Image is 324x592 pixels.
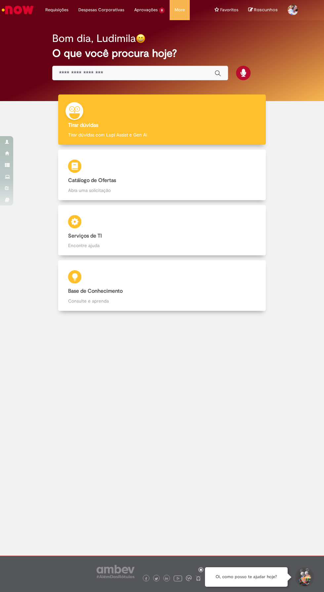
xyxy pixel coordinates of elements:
[68,288,123,294] b: Base de Conhecimento
[144,577,148,580] img: logo_footer_facebook.png
[68,233,102,239] b: Serviços de TI
[68,187,256,194] p: Abra uma solicitação
[1,3,35,17] img: ServiceNow
[220,7,238,13] span: Favoritos
[35,260,289,311] a: Base de Conhecimento Consulte e aprenda
[68,122,98,129] b: Tirar dúvidas
[248,7,278,13] a: No momento, sua lista de rascunhos tem 0 Itens
[68,131,256,138] p: Tirar dúvidas com Lupi Assist e Gen Ai
[155,577,158,580] img: logo_footer_twitter.png
[175,7,185,13] span: More
[195,575,201,581] img: logo_footer_naosei.png
[254,7,278,13] span: Rascunhos
[52,33,136,44] h2: Bom dia, Ludimila
[165,577,168,581] img: logo_footer_linkedin.png
[78,7,124,13] span: Despesas Corporativas
[97,565,135,578] img: logo_footer_ambev_rotulo_gray.png
[68,298,256,304] p: Consulte e aprenda
[45,7,68,13] span: Requisições
[35,205,289,256] a: Serviços de TI Encontre ajuda
[35,150,289,200] a: Catálogo de Ofertas Abra uma solicitação
[134,7,158,13] span: Aprovações
[205,567,288,587] div: Oi, como posso te ajudar hoje?
[52,48,272,59] h2: O que você procura hoje?
[136,34,145,43] img: happy-face.png
[68,242,256,249] p: Encontre ajuda
[186,575,192,581] img: logo_footer_workplace.png
[159,8,165,13] span: 8
[174,574,182,582] img: logo_footer_youtube.png
[68,177,116,184] b: Catálogo de Ofertas
[35,94,289,145] a: Tirar dúvidas Tirar dúvidas com Lupi Assist e Gen Ai
[294,567,314,587] button: Iniciar Conversa de Suporte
